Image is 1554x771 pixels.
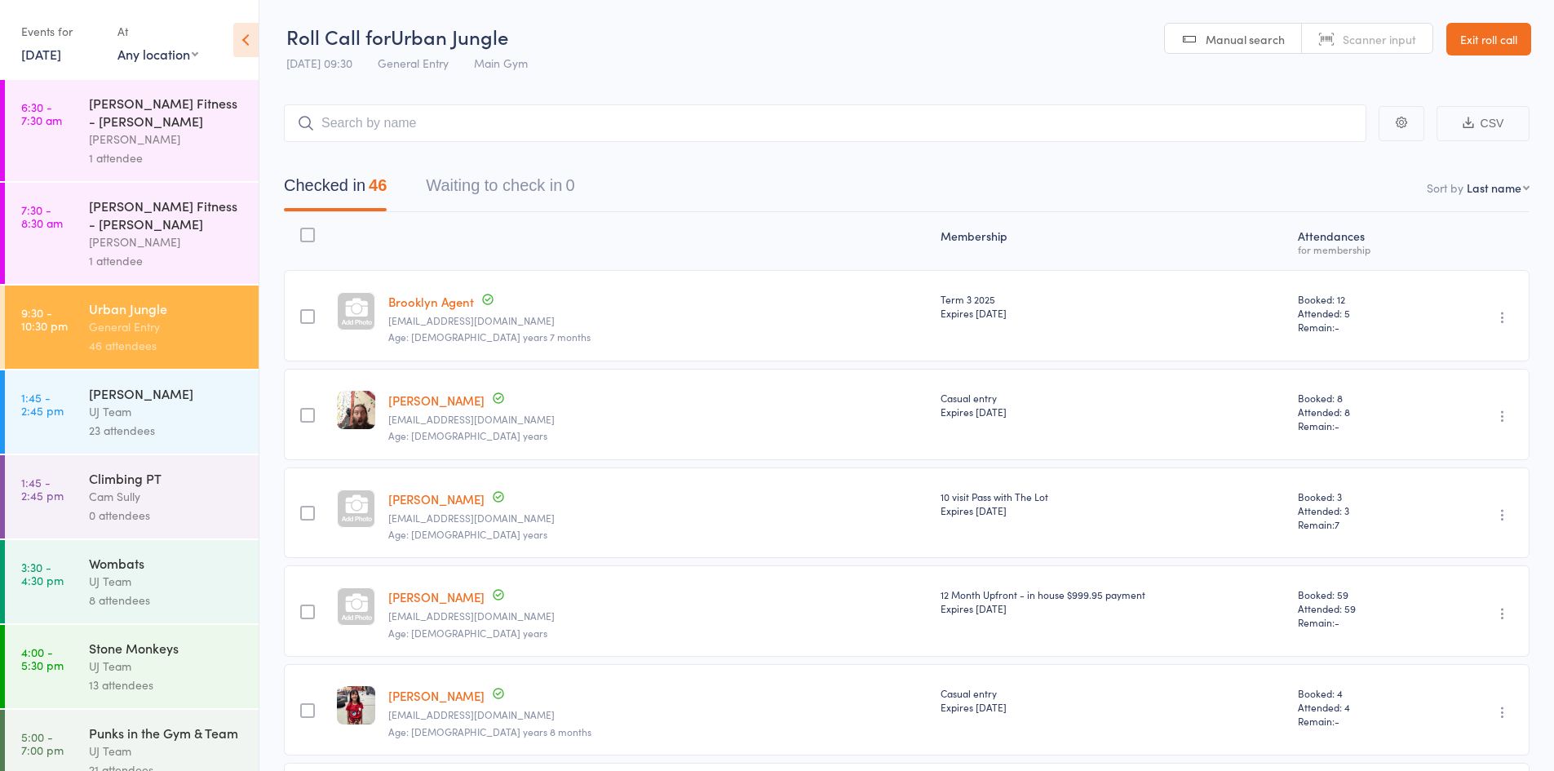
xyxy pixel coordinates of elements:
[89,724,245,742] div: Punks in the Gym & Team
[388,687,485,704] a: [PERSON_NAME]
[21,391,64,417] time: 1:45 - 2:45 pm
[89,251,245,270] div: 1 attendee
[89,591,245,609] div: 8 attendees
[21,100,62,126] time: 6:30 - 7:30 am
[1446,23,1531,55] a: Exit roll call
[21,18,101,45] div: Events for
[21,203,63,229] time: 7:30 - 8:30 am
[941,587,1285,615] div: 12 Month Upfront - in house $999.95 payment
[89,148,245,167] div: 1 attendee
[1298,244,1425,255] div: for membership
[474,55,528,71] span: Main Gym
[1298,306,1425,320] span: Attended: 5
[1467,179,1521,196] div: Last name
[89,572,245,591] div: UJ Team
[369,176,387,194] div: 46
[1298,686,1425,700] span: Booked: 4
[388,588,485,605] a: [PERSON_NAME]
[89,130,245,148] div: [PERSON_NAME]
[21,476,64,502] time: 1:45 - 2:45 pm
[934,219,1291,263] div: Membership
[117,18,198,45] div: At
[1298,587,1425,601] span: Booked: 59
[89,469,245,487] div: Climbing PT
[388,330,591,343] span: Age: [DEMOGRAPHIC_DATA] years 7 months
[286,23,391,50] span: Roll Call for
[1298,320,1425,334] span: Remain:
[5,80,259,181] a: 6:30 -7:30 am[PERSON_NAME] Fitness - [PERSON_NAME][PERSON_NAME]1 attendee
[5,370,259,454] a: 1:45 -2:45 pm[PERSON_NAME]UJ Team23 attendees
[89,742,245,760] div: UJ Team
[388,527,547,541] span: Age: [DEMOGRAPHIC_DATA] years
[89,657,245,676] div: UJ Team
[1298,391,1425,405] span: Booked: 8
[21,306,68,332] time: 9:30 - 10:30 pm
[941,490,1285,517] div: 10 visit Pass with The Lot
[21,561,64,587] time: 3:30 - 4:30 pm
[1206,31,1285,47] span: Manual search
[1298,405,1425,419] span: Attended: 8
[117,45,198,63] div: Any location
[388,512,927,524] small: Thebeav012@gmail.com
[388,392,485,409] a: [PERSON_NAME]
[941,391,1285,419] div: Casual entry
[941,601,1285,615] div: Expires [DATE]
[941,503,1285,517] div: Expires [DATE]
[284,104,1366,142] input: Search by name
[378,55,449,71] span: General Entry
[89,487,245,506] div: Cam Sully
[565,176,574,194] div: 0
[5,540,259,623] a: 3:30 -4:30 pmWombatsUJ Team8 attendees
[89,676,245,694] div: 13 attendees
[941,700,1285,714] div: Expires [DATE]
[1335,419,1339,432] span: -
[388,414,927,425] small: Lemmyisgod@gmail.com
[1291,219,1432,263] div: Atten­dances
[286,55,352,71] span: [DATE] 09:30
[941,405,1285,419] div: Expires [DATE]
[5,455,259,538] a: 1:45 -2:45 pmClimbing PTCam Sully0 attendees
[1335,320,1339,334] span: -
[941,686,1285,714] div: Casual entry
[1298,700,1425,714] span: Attended: 4
[388,428,547,442] span: Age: [DEMOGRAPHIC_DATA] years
[1298,503,1425,517] span: Attended: 3
[21,730,64,756] time: 5:00 - 7:00 pm
[1335,517,1339,531] span: 7
[1343,31,1416,47] span: Scanner input
[89,506,245,525] div: 0 attendees
[89,299,245,317] div: Urban Jungle
[89,639,245,657] div: Stone Monkeys
[21,645,64,671] time: 4:00 - 5:30 pm
[426,168,574,211] button: Waiting to check in0
[89,94,245,130] div: [PERSON_NAME] Fitness - [PERSON_NAME]
[388,315,927,326] small: ebony79@outlook.com
[1427,179,1463,196] label: Sort by
[337,391,375,429] img: image1717816949.png
[5,625,259,708] a: 4:00 -5:30 pmStone MonkeysUJ Team13 attendees
[941,292,1285,320] div: Term 3 2025
[1298,517,1425,531] span: Remain:
[5,183,259,284] a: 7:30 -8:30 am[PERSON_NAME] Fitness - [PERSON_NAME][PERSON_NAME]1 attendee
[89,402,245,421] div: UJ Team
[89,336,245,355] div: 46 attendees
[388,724,591,738] span: Age: [DEMOGRAPHIC_DATA] years 8 months
[89,197,245,233] div: [PERSON_NAME] Fitness - [PERSON_NAME]
[21,45,61,63] a: [DATE]
[1298,292,1425,306] span: Booked: 12
[388,626,547,640] span: Age: [DEMOGRAPHIC_DATA] years
[1437,106,1530,141] button: CSV
[388,490,485,507] a: [PERSON_NAME]
[337,686,375,724] img: image1735282931.png
[1298,615,1425,629] span: Remain:
[89,233,245,251] div: [PERSON_NAME]
[388,610,927,622] small: Dizzy.daughter@gmail.com
[388,709,927,720] small: Jackyandvincent@gmail.com
[1298,419,1425,432] span: Remain:
[388,293,474,310] a: Brooklyn Agent
[1335,714,1339,728] span: -
[284,168,387,211] button: Checked in46
[1298,490,1425,503] span: Booked: 3
[89,554,245,572] div: Wombats
[89,384,245,402] div: [PERSON_NAME]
